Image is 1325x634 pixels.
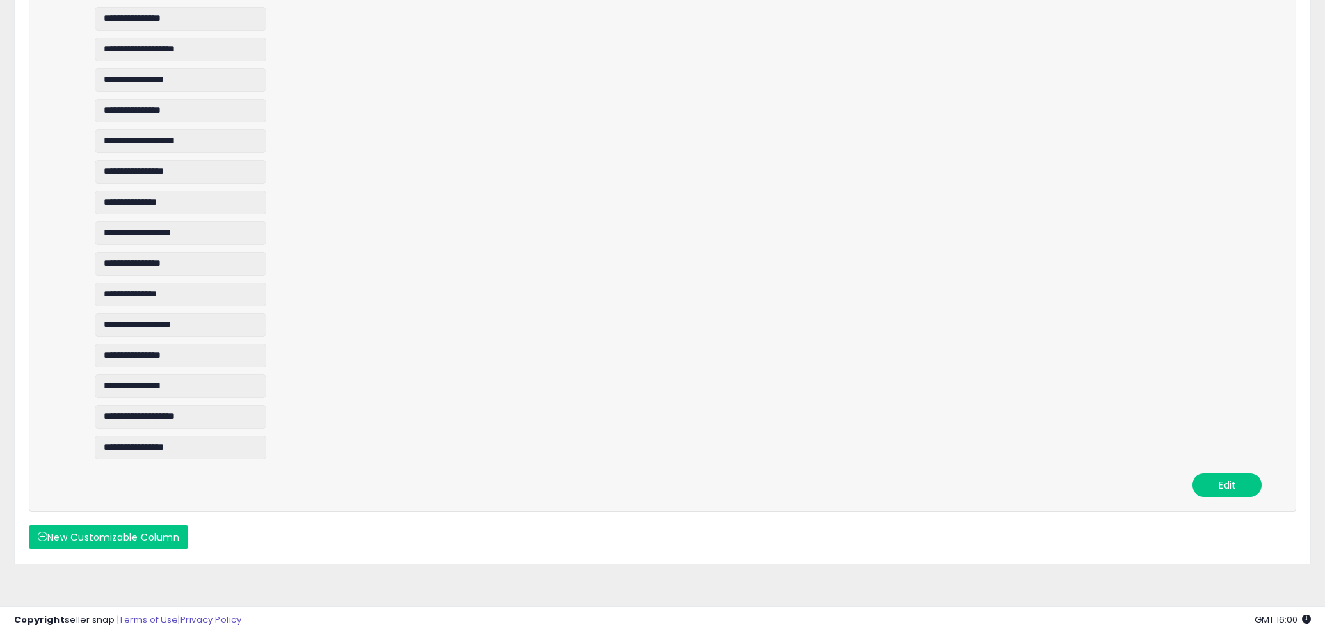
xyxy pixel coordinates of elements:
button: Edit [1192,473,1262,497]
span: 2025-08-15 16:00 GMT [1255,613,1311,626]
a: Terms of Use [119,613,178,626]
strong: Copyright [14,613,65,626]
button: New Customizable Column [29,525,188,549]
a: Privacy Policy [180,613,241,626]
div: seller snap | | [14,614,241,627]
